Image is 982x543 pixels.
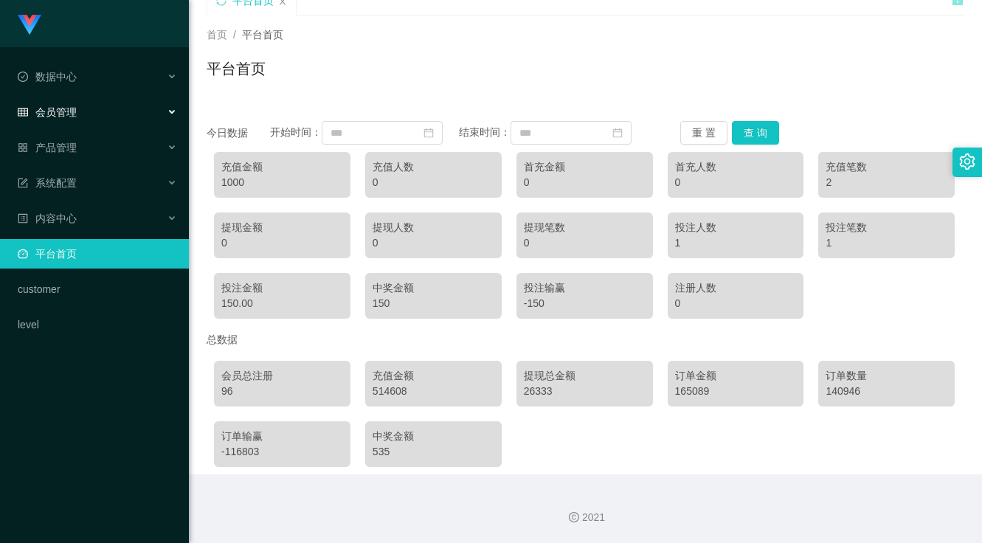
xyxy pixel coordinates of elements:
div: 订单金额 [675,368,797,384]
div: 提现人数 [373,220,494,235]
span: 平台首页 [242,29,283,41]
div: 总数据 [207,326,964,353]
i: 图标: calendar [423,128,434,138]
div: 投注输赢 [524,280,646,296]
i: 图标: calendar [612,128,623,138]
div: 会员总注册 [221,368,343,384]
a: customer [18,274,177,304]
span: 产品管理 [18,142,77,153]
div: 0 [524,235,646,251]
div: 充值笔数 [826,159,947,175]
button: 重 置 [680,121,727,145]
i: 图标: form [18,178,28,188]
div: 514608 [373,384,494,399]
div: 26333 [524,384,646,399]
img: logo.9652507e.png [18,15,41,35]
div: 首充金额 [524,159,646,175]
div: 0 [373,235,494,251]
i: 图标: setting [959,153,975,170]
div: 1 [826,235,947,251]
div: 提现笔数 [524,220,646,235]
i: 图标: appstore-o [18,142,28,153]
div: 0 [524,175,646,190]
a: level [18,310,177,339]
div: 投注金额 [221,280,343,296]
div: 订单数量 [826,368,947,384]
div: 今日数据 [207,125,270,141]
div: 96 [221,384,343,399]
div: 1000 [221,175,343,190]
h1: 平台首页 [207,58,266,80]
div: 140946 [826,384,947,399]
div: 中奖金额 [373,429,494,444]
div: 1 [675,235,797,251]
span: 会员管理 [18,106,77,118]
div: 注册人数 [675,280,797,296]
div: 中奖金额 [373,280,494,296]
div: -150 [524,296,646,311]
div: 0 [675,296,797,311]
span: 系统配置 [18,177,77,189]
div: 首充人数 [675,159,797,175]
div: 充值金额 [221,159,343,175]
div: 2021 [201,510,970,525]
div: 0 [675,175,797,190]
div: 提现金额 [221,220,343,235]
span: 开始时间： [270,126,322,138]
a: 图标: dashboard平台首页 [18,239,177,269]
span: / [233,29,236,41]
div: 2 [826,175,947,190]
i: 图标: profile [18,213,28,224]
span: 内容中心 [18,212,77,224]
div: 535 [373,444,494,460]
div: 订单输赢 [221,429,343,444]
div: 165089 [675,384,797,399]
span: 结束时间： [459,126,511,138]
div: 投注人数 [675,220,797,235]
span: 数据中心 [18,71,77,83]
i: 图标: check-circle-o [18,72,28,82]
div: 提现总金额 [524,368,646,384]
div: -116803 [221,444,343,460]
div: 0 [221,235,343,251]
span: 首页 [207,29,227,41]
div: 充值金额 [373,368,494,384]
i: 图标: table [18,107,28,117]
div: 150 [373,296,494,311]
button: 查 询 [732,121,779,145]
div: 0 [373,175,494,190]
div: 投注笔数 [826,220,947,235]
div: 150.00 [221,296,343,311]
div: 充值人数 [373,159,494,175]
i: 图标: copyright [569,512,579,522]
